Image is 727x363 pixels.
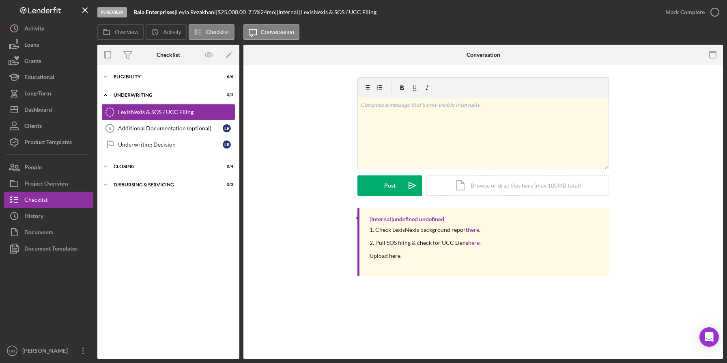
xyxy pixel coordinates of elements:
div: Documents [24,224,53,242]
button: Product Templates [4,134,93,150]
button: Activity [146,24,186,40]
div: Eligibility [114,74,213,79]
div: 7.5 % [248,9,260,15]
div: 0 / 3 [219,93,233,97]
button: Project Overview [4,175,93,192]
div: | [133,9,176,15]
div: 6 / 6 [219,74,233,79]
button: Documents [4,224,93,240]
div: History [24,208,43,226]
div: 0 / 3 [219,182,233,187]
div: Underwriting Decision [118,141,223,148]
div: 1. Check LexisNexis background report . [370,227,481,233]
button: Document Templates [4,240,93,257]
div: Underwriting [114,93,213,97]
label: Checklist [206,29,229,35]
div: L R [223,140,231,149]
button: Checklist [4,192,93,208]
button: Educational [4,69,93,85]
div: Project Overview [24,175,69,194]
div: Post [384,175,396,196]
button: History [4,208,93,224]
div: $25,000.00 [217,9,248,15]
div: Grants [24,53,41,71]
div: Conversation [467,52,500,58]
div: Dashboard [24,102,52,120]
a: here. [468,239,481,246]
div: Product Templates [24,134,72,152]
button: Conversation [243,24,300,40]
button: Dashboard [4,102,93,118]
button: Post [357,175,422,196]
label: Overview [115,29,138,35]
tspan: 6 [109,126,111,131]
button: Long-Term [4,85,93,102]
div: Upload here. [370,253,481,259]
button: Checklist [189,24,234,40]
div: Document Templates [24,240,77,259]
button: BM[PERSON_NAME] [4,343,93,359]
div: Mark Complete [665,4,705,20]
button: Clients [4,118,93,134]
div: Additional Documentation (optional) [118,125,223,132]
div: In Review [97,7,127,17]
div: [PERSON_NAME] [20,343,73,361]
div: Disbursing & Servicing [114,182,213,187]
div: Educational [24,69,54,87]
button: Overview [97,24,144,40]
div: Checklist [157,52,180,58]
div: 0 / 4 [219,164,233,169]
button: Mark Complete [657,4,723,20]
a: LexisNexis & SOS / UCC Filing [101,104,235,120]
button: People [4,159,93,175]
text: BM [9,349,15,353]
button: Activity [4,20,93,37]
div: Open Intercom Messenger [699,327,719,347]
div: Activity [24,20,44,39]
div: People [24,159,42,177]
div: | [Internal] LexisNexis & SOS / UCC Filing [275,9,376,15]
div: Checklist [24,192,48,210]
div: 24 mo [260,9,275,15]
button: Loans [4,37,93,53]
a: Underwriting DecisionLR [101,136,235,153]
button: Grants [4,53,93,69]
div: Closing [114,164,213,169]
div: L R [223,124,231,132]
label: Conversation [261,29,295,35]
div: Long-Term [24,85,51,104]
div: 2. Pull SOS filing & check for UCC Liens [370,240,481,246]
div: Loans [24,37,39,55]
div: Leyla Rezakhani | [176,9,217,15]
div: LexisNexis & SOS / UCC Filing [118,109,235,115]
div: Clients [24,118,42,136]
label: Activity [163,29,181,35]
b: Bala Enterprises [133,9,174,15]
div: [Internal] undefined undefined [370,216,444,223]
a: here [468,226,479,233]
a: 6Additional Documentation (optional)LR [101,120,235,136]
